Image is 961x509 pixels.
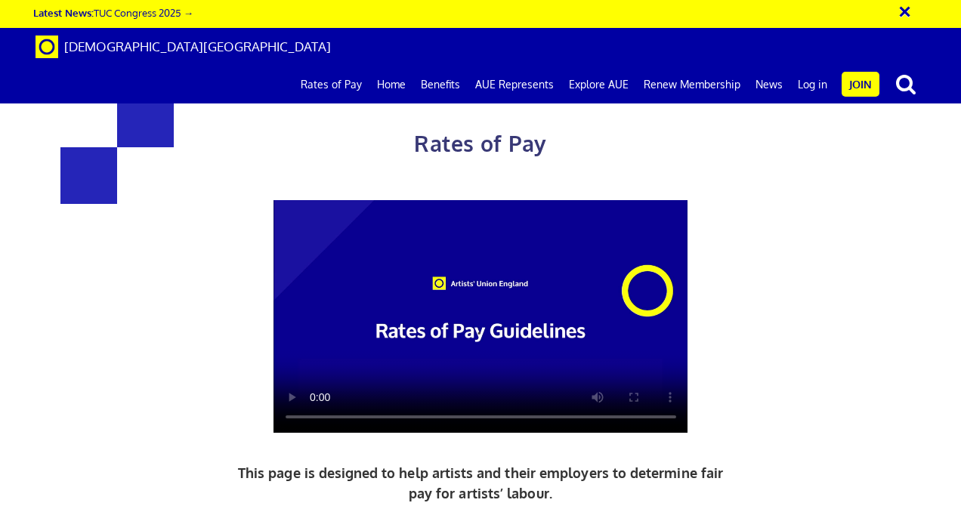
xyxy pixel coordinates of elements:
strong: Latest News: [33,6,94,19]
a: Benefits [413,66,468,103]
a: AUE Represents [468,66,561,103]
a: Explore AUE [561,66,636,103]
a: Home [369,66,413,103]
a: Brand [DEMOGRAPHIC_DATA][GEOGRAPHIC_DATA] [24,28,342,66]
span: [DEMOGRAPHIC_DATA][GEOGRAPHIC_DATA] [64,39,331,54]
a: Join [842,72,879,97]
a: News [748,66,790,103]
a: Log in [790,66,835,103]
a: Renew Membership [636,66,748,103]
a: Latest News:TUC Congress 2025 → [33,6,193,19]
a: Rates of Pay [293,66,369,103]
button: search [882,68,929,100]
span: Rates of Pay [414,130,546,157]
